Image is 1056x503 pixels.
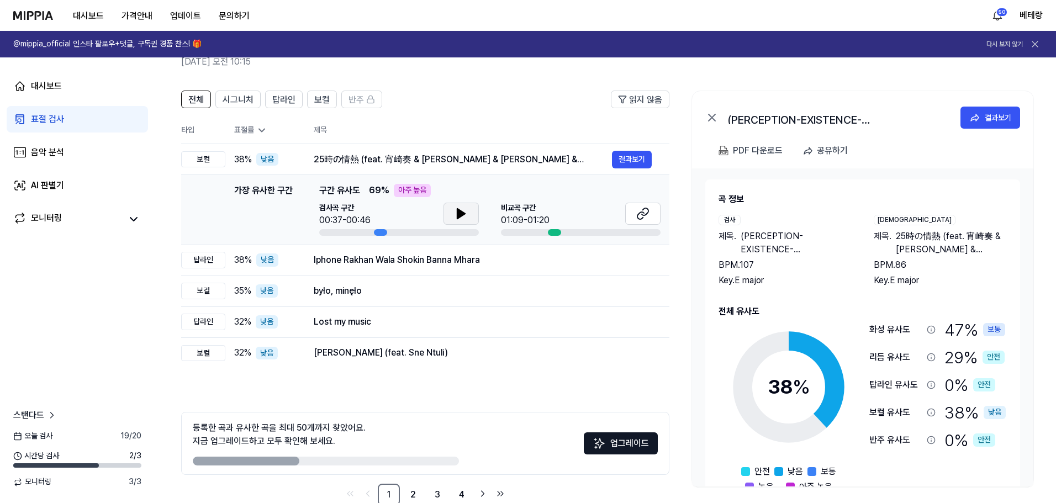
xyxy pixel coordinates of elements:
[973,378,995,391] div: 안전
[944,318,1005,341] div: 47 %
[584,442,658,452] a: Sparkles업그레이드
[741,230,852,256] span: (PERCEPTION-EXISTENCE-TRANSFORMATION_ CO
[7,73,148,99] a: 대시보드
[593,437,606,450] img: Sparkles
[13,476,51,488] span: 모니터링
[31,113,64,126] div: 표절 검사
[256,315,278,329] div: 낮음
[193,421,366,448] div: 등록한 곡과 유사한 곡을 최대 50개까지 찾았어요. 지금 업그레이드하고 모두 확인해 보세요.
[64,5,113,27] button: 대시보드
[983,323,1005,336] div: 보통
[256,347,278,360] div: 낮음
[13,409,44,422] span: 스탠다드
[31,80,62,93] div: 대시보드
[973,433,995,447] div: 안전
[869,323,922,336] div: 화성 유사도
[984,406,1006,419] div: 낮음
[314,153,612,166] div: 25時の情熱 (feat. 宵崎奏 & [PERSON_NAME] & [PERSON_NAME] & [PERSON_NAME] & [PERSON_NAME])
[493,486,508,501] a: Go to last page
[719,146,728,156] img: PDF Download
[727,111,948,124] div: (PERCEPTION-EXISTENCE-TRANSFORMATION_ CO
[944,346,1005,369] div: 29 %
[394,184,431,197] div: 아주 높음
[342,486,358,501] a: Go to first page
[985,112,1011,124] div: 결과보기
[983,351,1005,364] div: 안전
[1020,9,1043,22] button: 베테랑
[360,486,376,501] a: Go to previous page
[874,258,1007,272] div: BPM. 86
[319,214,371,227] div: 00:37-00:46
[874,274,1007,287] div: Key. E major
[181,117,225,144] th: 타입
[7,139,148,166] a: 음악 분석
[817,144,848,158] div: 공유하기
[234,125,296,136] div: 표절률
[758,480,774,494] span: 높음
[475,486,490,501] a: Go to next page
[13,211,122,227] a: 모니터링
[314,315,652,329] div: Lost my music
[31,146,64,159] div: 음악 분석
[986,40,1023,49] button: 다시 보지 않기
[991,9,1004,22] img: 알림
[869,406,922,419] div: 보컬 유사도
[341,91,382,108] button: 반주
[960,107,1020,129] button: 결과보기
[161,1,210,31] a: 업데이트
[874,230,891,256] span: 제목 .
[256,153,278,166] div: 낮음
[256,253,278,267] div: 낮음
[719,215,741,225] div: 검사
[692,168,1033,486] a: 곡 정보검사제목.(PERCEPTION-EXISTENCE-TRANSFORMATION_ COBPM.107Key.E major[DEMOGRAPHIC_DATA]제목.25時の情熱 (f...
[611,91,669,108] button: 읽지 않음
[234,184,293,236] div: 가장 유사한 구간
[181,314,225,330] div: 탑라인
[319,203,371,214] span: 검사곡 구간
[799,480,832,494] span: 아주 높음
[181,91,211,108] button: 전체
[7,172,148,199] a: AI 판별기
[768,372,810,402] div: 38
[821,465,836,478] span: 보통
[501,203,550,214] span: 비교곡 구간
[719,305,1007,318] h2: 전체 유사도
[719,193,1007,206] h2: 곡 정보
[793,375,810,399] span: %
[584,432,658,454] button: 업그레이드
[234,346,251,359] span: 32 %
[13,39,202,50] h1: @mippia_official 인스타 팔로우+댓글, 구독권 경품 찬스! 🎁
[234,315,251,329] span: 32 %
[314,117,669,144] th: 제목
[719,274,852,287] div: Key. E major
[349,93,364,107] span: 반주
[13,11,53,20] img: logo
[234,253,252,267] span: 38 %
[869,378,922,391] div: 탑라인 유사도
[733,144,783,158] div: PDF 다운로드
[996,8,1007,17] div: 50
[754,465,770,478] span: 안전
[314,93,330,107] span: 보컬
[869,351,922,364] div: 리듬 유사도
[129,451,141,462] span: 2 / 3
[13,431,52,442] span: 오늘 검사
[272,93,295,107] span: 탑라인
[234,153,252,166] span: 38 %
[181,345,225,362] div: 보컬
[989,7,1006,24] button: 알림50
[612,151,652,168] button: 결과보기
[210,5,258,27] button: 문의하기
[314,346,652,359] div: [PERSON_NAME] (feat. Sne Ntuli)
[129,476,141,488] span: 3 / 3
[234,284,251,298] span: 35 %
[798,140,857,162] button: 공유하기
[181,252,225,268] div: 탑라인
[120,431,141,442] span: 19 / 20
[265,91,303,108] button: 탑라인
[788,465,803,478] span: 낮음
[369,184,389,197] span: 69 %
[161,5,210,27] button: 업데이트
